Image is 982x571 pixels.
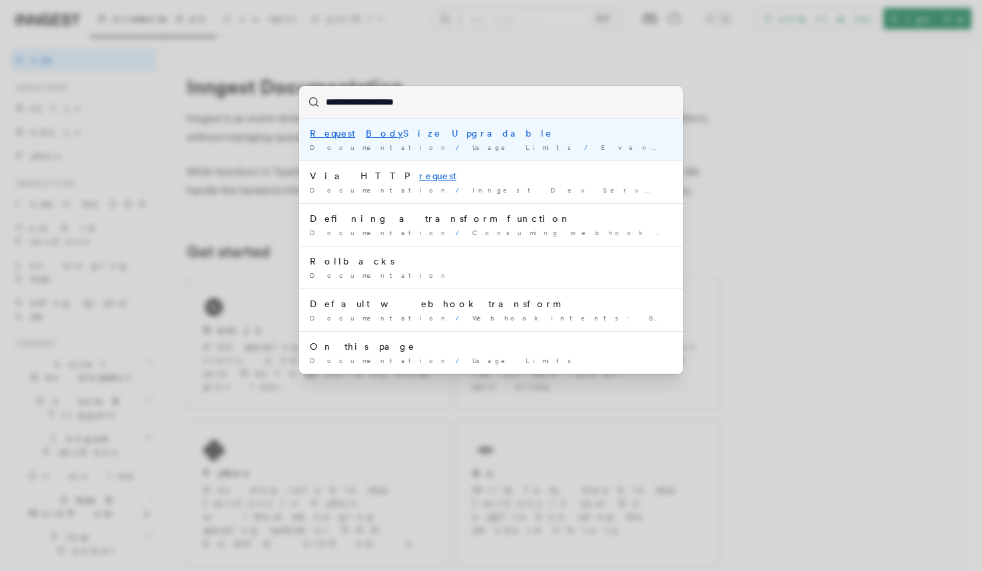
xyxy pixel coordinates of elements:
[310,229,450,237] span: Documentation
[310,212,672,225] div: Defining a transform function
[456,314,467,322] span: /
[310,314,450,322] span: Documentation
[310,255,672,268] div: Rollbacks
[310,340,672,353] div: On this page
[310,143,450,151] span: Documentation
[310,169,672,183] div: Via HTTP
[310,297,672,310] div: Default webhook transform
[310,128,355,139] mark: Request
[310,186,450,194] span: Documentation
[456,186,467,194] span: /
[601,143,674,151] span: Events
[472,186,670,194] span: Inngest Dev Server
[456,143,467,151] span: /
[310,356,450,364] span: Documentation
[366,128,403,139] mark: Body
[419,171,456,181] mark: request
[472,314,947,322] span: Webhook intents: Building a webhook integration
[472,229,725,237] span: Consuming webhook events
[584,143,596,151] span: /
[310,271,450,279] span: Documentation
[472,356,579,364] span: Usage Limits
[456,229,467,237] span: /
[456,356,467,364] span: /
[310,127,672,140] div: Size Upgradable
[472,143,579,151] span: Usage Limits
